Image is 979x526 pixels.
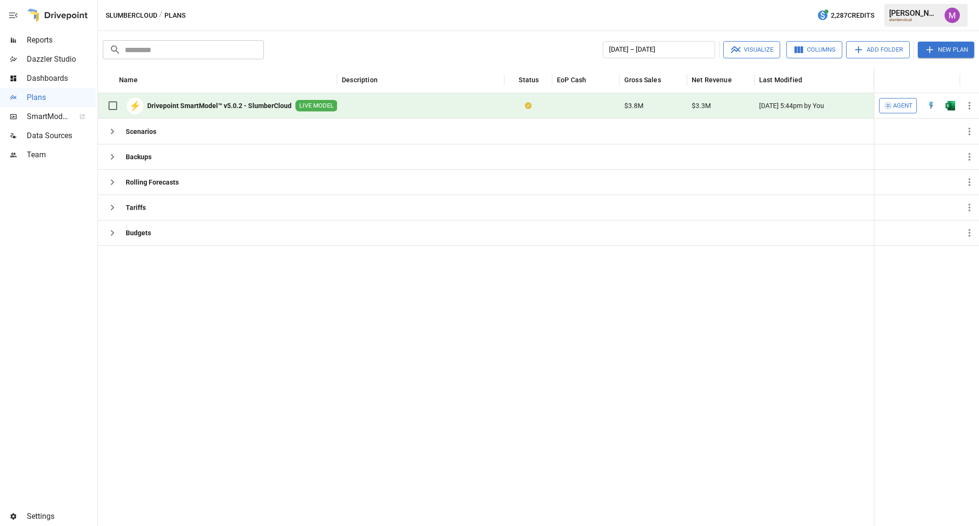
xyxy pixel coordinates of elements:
[126,203,146,212] b: Tariffs
[147,101,292,110] b: Drivepoint SmartModel™ v5.0.2 - SlumberCloud
[754,93,874,119] div: [DATE] 5:44pm by You
[846,41,910,58] button: Add Folder
[786,41,842,58] button: Columns
[27,149,96,161] span: Team
[27,54,96,65] span: Dazzler Studio
[692,76,732,84] div: Net Revenue
[295,101,337,110] span: LIVE MODEL
[946,101,955,110] img: excel-icon.76473adf.svg
[159,10,163,22] div: /
[519,76,539,84] div: Status
[27,111,69,122] span: SmartModel
[926,101,936,110] img: quick-edit-flash.b8aec18c.svg
[692,101,711,110] span: $3.3M
[126,152,152,162] b: Backups
[889,18,939,22] div: slumbercloud
[624,76,661,84] div: Gross Sales
[126,127,156,136] b: Scenarios
[759,76,802,84] div: Last Modified
[126,177,179,187] b: Rolling Forecasts
[27,73,96,84] span: Dashboards
[918,42,974,58] button: New Plan
[889,9,939,18] div: [PERSON_NAME]
[879,98,917,113] button: Agent
[831,10,874,22] span: 2,287 Credits
[126,228,151,238] b: Budgets
[127,98,143,114] div: ⚡
[939,2,966,29] button: Umer Muhammed
[119,76,138,84] div: Name
[525,101,532,110] div: Your plan has changes in Excel that are not reflected in the Drivepoint Data Warehouse, select "S...
[723,41,780,58] button: Visualize
[27,130,96,142] span: Data Sources
[27,511,96,522] span: Settings
[893,100,913,111] span: Agent
[27,34,96,46] span: Reports
[342,76,378,84] div: Description
[106,10,157,22] button: slumbercloud
[946,101,955,110] div: Open in Excel
[603,41,715,58] button: [DATE] – [DATE]
[624,101,643,110] span: $3.8M
[945,8,960,23] img: Umer Muhammed
[926,101,936,110] div: Open in Quick Edit
[557,76,586,84] div: EoP Cash
[27,92,96,103] span: Plans
[68,110,75,121] span: ™
[813,7,878,24] button: 2,287Credits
